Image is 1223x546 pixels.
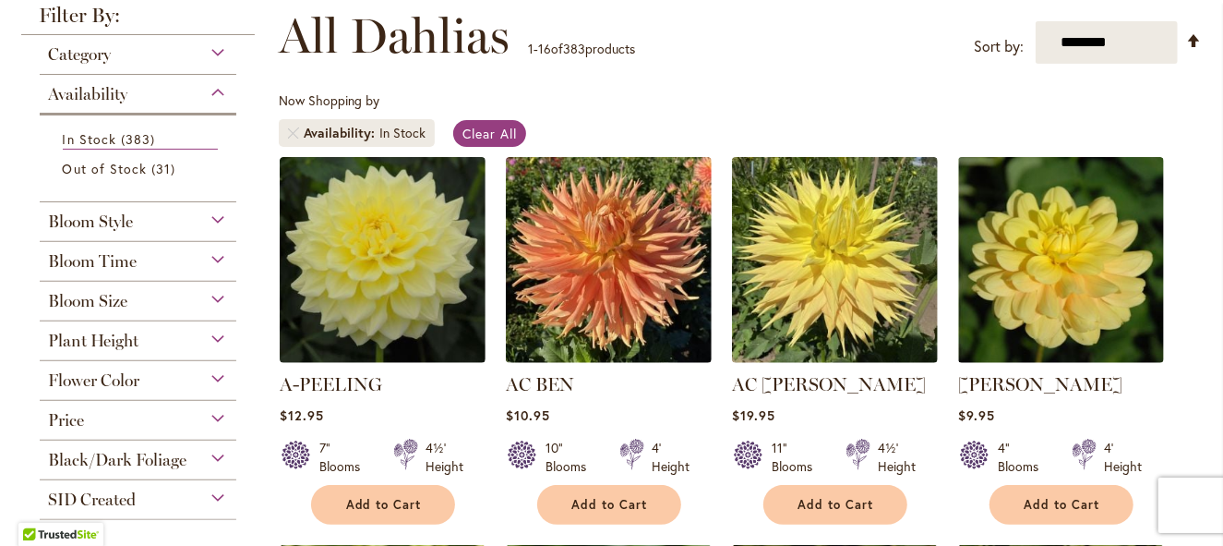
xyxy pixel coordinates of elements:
[311,485,455,525] button: Add to Cart
[63,129,219,150] a: In Stock 383
[279,91,379,109] span: Now Shopping by
[1025,497,1100,513] span: Add to Cart
[528,34,635,64] p: - of products
[763,485,907,525] button: Add to Cart
[280,349,486,367] a: A-Peeling
[121,129,160,149] span: 383
[49,490,137,510] span: SID Created
[21,6,256,35] strong: Filter By:
[49,84,128,104] span: Availability
[652,439,689,476] div: 4' Height
[49,370,140,391] span: Flower Color
[732,406,775,424] span: $19.95
[538,40,551,57] span: 16
[958,157,1164,363] img: AHOY MATEY
[506,157,712,363] img: AC BEN
[546,439,597,476] div: 10" Blooms
[506,349,712,367] a: AC BEN
[506,373,574,395] a: AC BEN
[506,406,550,424] span: $10.95
[537,485,681,525] button: Add to Cart
[732,349,938,367] a: AC Jeri
[998,439,1049,476] div: 4" Blooms
[798,497,874,513] span: Add to Cart
[63,160,148,177] span: Out of Stock
[63,130,116,148] span: In Stock
[958,349,1164,367] a: AHOY MATEY
[878,439,916,476] div: 4½' Height
[319,439,371,476] div: 7" Blooms
[426,439,463,476] div: 4½' Height
[49,450,187,470] span: Black/Dark Foliage
[958,406,995,424] span: $9.95
[280,373,382,395] a: A-PEELING
[280,406,324,424] span: $12.95
[279,8,510,64] span: All Dahlias
[732,157,938,363] img: AC Jeri
[63,159,219,178] a: Out of Stock 31
[14,480,66,532] iframe: Launch Accessibility Center
[453,120,526,147] a: Clear All
[563,40,585,57] span: 383
[49,44,112,65] span: Category
[49,251,138,272] span: Bloom Time
[49,212,134,232] span: Bloom Style
[346,497,422,513] span: Add to Cart
[572,497,648,513] span: Add to Cart
[304,124,379,142] span: Availability
[958,373,1122,395] a: [PERSON_NAME]
[732,373,926,395] a: AC [PERSON_NAME]
[1104,439,1142,476] div: 4' Height
[975,30,1025,64] label: Sort by:
[528,40,534,57] span: 1
[288,127,299,139] a: Remove Availability In Stock
[49,331,139,351] span: Plant Height
[280,157,486,363] img: A-Peeling
[49,291,128,311] span: Bloom Size
[151,159,180,178] span: 31
[49,410,85,431] span: Price
[772,439,823,476] div: 11" Blooms
[462,125,517,142] span: Clear All
[989,485,1133,525] button: Add to Cart
[379,124,426,142] div: In Stock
